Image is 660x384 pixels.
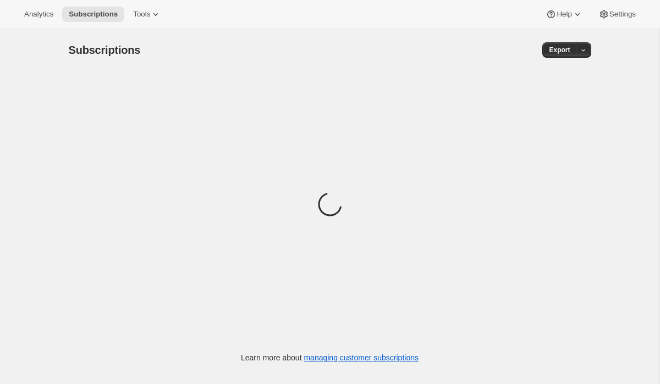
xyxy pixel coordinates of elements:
a: managing customer subscriptions [304,353,419,362]
button: Subscriptions [62,7,124,22]
span: Export [549,46,570,54]
button: Analytics [18,7,60,22]
button: Help [539,7,589,22]
span: Subscriptions [69,10,118,19]
span: Settings [609,10,636,19]
span: Subscriptions [69,44,141,56]
span: Help [557,10,571,19]
p: Learn more about [241,352,419,363]
button: Export [542,42,576,58]
button: Tools [127,7,168,22]
button: Settings [592,7,642,22]
span: Analytics [24,10,53,19]
span: Tools [133,10,150,19]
